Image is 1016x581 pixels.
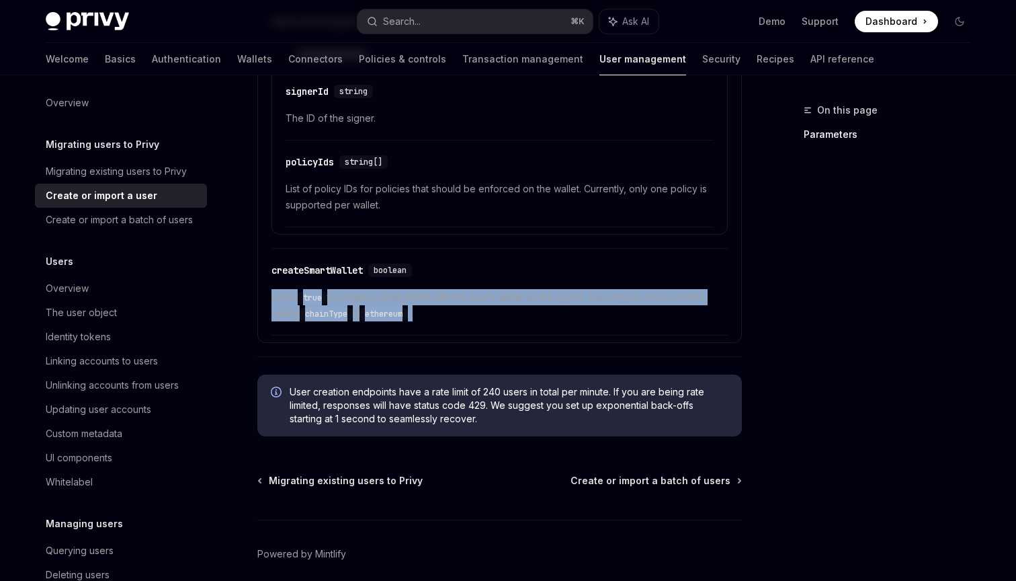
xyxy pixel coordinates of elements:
[35,539,207,563] a: Querying users
[599,43,686,75] a: User management
[570,16,585,27] span: ⌘ K
[46,377,179,393] div: Unlinking accounts from users
[300,307,353,321] code: chainType
[35,159,207,184] a: Migrating existing users to Privy
[46,543,114,559] div: Querying users
[46,163,187,180] div: Migrating existing users to Privy
[757,43,794,75] a: Recipes
[269,474,423,488] span: Migrating existing users to Privy
[46,305,117,321] div: The user object
[804,124,981,145] a: Parameters
[46,43,89,75] a: Welcome
[359,43,446,75] a: Policies & controls
[35,91,207,115] a: Overview
[759,15,786,28] a: Demo
[46,516,123,532] h5: Managing users
[46,401,151,418] div: Updating user accounts
[855,11,938,32] a: Dashboard
[46,95,89,111] div: Overview
[374,265,407,276] span: boolean
[288,43,343,75] a: Connectors
[802,15,839,28] a: Support
[35,325,207,349] a: Identity tokens
[35,301,207,325] a: The user object
[35,208,207,232] a: Create or import a batch of users
[35,446,207,470] a: UI components
[46,254,73,270] h5: Users
[290,385,728,426] span: User creation endpoints have a rate limit of 240 users in total per minute. If you are being rate...
[35,422,207,446] a: Custom metadata
[46,329,111,345] div: Identity tokens
[46,12,129,31] img: dark logo
[35,373,207,397] a: Unlinking accounts from users
[35,349,207,373] a: Linking accounts to users
[46,450,112,466] div: UI components
[298,291,327,305] code: true
[271,264,363,277] div: createSmartWallet
[286,85,329,98] div: signerId
[46,212,193,228] div: Create or import a batch of users
[817,102,878,118] span: On this page
[46,137,159,153] h5: Migrating users to Privy
[105,43,136,75] a: Basics
[622,15,649,28] span: Ask AI
[286,110,714,126] span: The ID of the signer.
[383,13,421,30] div: Search...
[357,9,593,34] button: Search...⌘K
[46,280,89,297] div: Overview
[570,474,730,488] span: Create or import a batch of users
[462,43,583,75] a: Transaction management
[257,547,346,561] a: Powered by Mintlify
[152,43,221,75] a: Authentication
[345,157,382,167] span: string[]
[46,474,93,490] div: Whitelabel
[949,11,970,32] button: Toggle dark mode
[35,184,207,208] a: Create or import a user
[286,181,714,213] span: List of policy IDs for policies that should be enforced on the wallet. Currently, only one policy...
[237,43,272,75] a: Wallets
[339,86,368,97] span: string
[810,43,874,75] a: API reference
[35,276,207,301] a: Overview
[35,470,207,494] a: Whitelabel
[259,474,423,488] a: Migrating existing users to Privy
[46,188,157,204] div: Create or import a user
[286,155,334,169] div: policyIds
[570,474,740,488] a: Create or import a batch of users
[599,9,659,34] button: Ask AI
[865,15,917,28] span: Dashboard
[46,426,122,442] div: Custom metadata
[359,307,408,321] code: ethereum
[271,387,284,400] svg: Info
[35,397,207,422] a: Updating user accounts
[46,353,158,369] div: Linking accounts to users
[271,289,728,321] span: Set to to create a smart wallet with the user’s wallet as the signer. Can only be set on wallets ...
[702,43,740,75] a: Security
